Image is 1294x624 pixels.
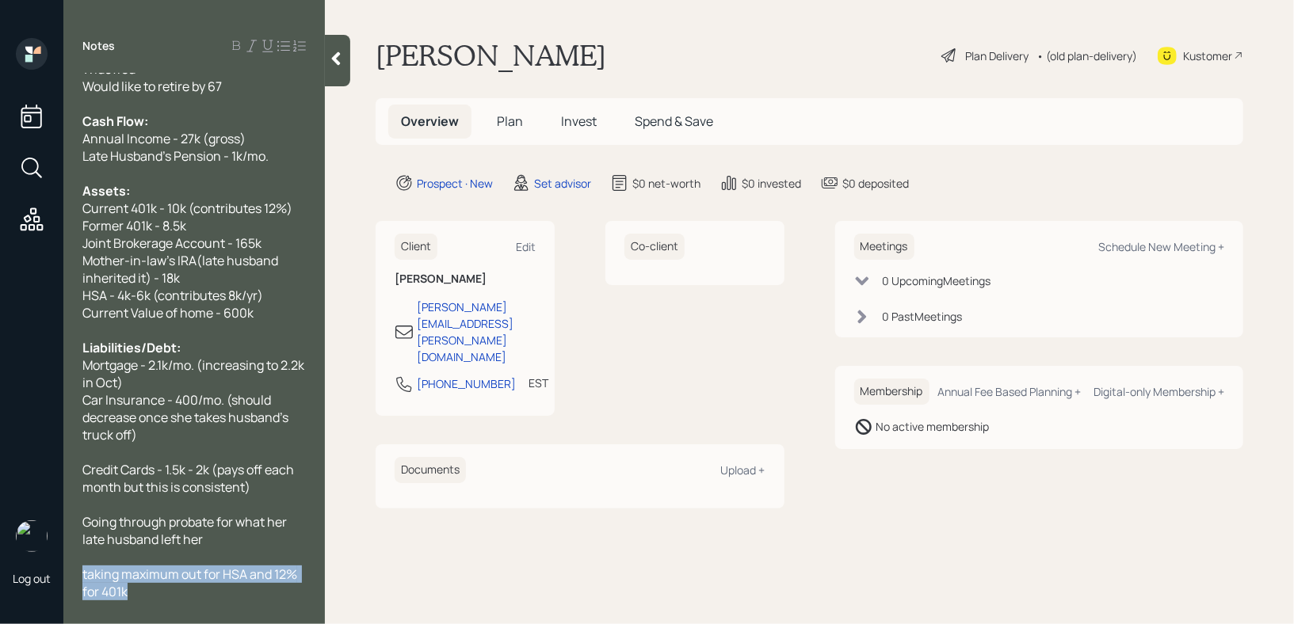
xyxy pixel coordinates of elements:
[721,462,765,478] div: Upload +
[395,234,437,260] h6: Client
[82,391,291,443] span: Car Insurance - 400/mo. (should decrease once she takes husband's truck off)
[937,384,1081,399] div: Annual Fee Based Planning +
[1036,48,1137,64] div: • (old plan-delivery)
[376,38,606,73] h1: [PERSON_NAME]
[82,513,289,548] span: Going through probate for what her late husband left her
[883,272,991,289] div: 0 Upcoming Meeting s
[854,234,914,260] h6: Meetings
[82,112,148,130] span: Cash Flow:
[82,78,222,95] span: Would like to retire by 67
[82,287,263,304] span: HSA - 4k-6k (contributes 8k/yr)
[395,457,466,483] h6: Documents
[82,356,307,391] span: Mortgage - 2.1k/mo. (increasing to 2.2k in Oct)
[82,234,261,252] span: Joint Brokerage Account - 165k
[16,520,48,552] img: retirable_logo.png
[13,571,51,586] div: Log out
[82,217,186,234] span: Former 401k - 8.5k
[417,175,493,192] div: Prospect · New
[534,175,591,192] div: Set advisor
[82,565,300,600] span: taking maximum out for HSA and 12% for 401k
[632,175,700,192] div: $0 net-worth
[742,175,801,192] div: $0 invested
[635,112,713,130] span: Spend & Save
[82,461,296,496] span: Credit Cards - 1.5k - 2k (pays off each month but this is consistent)
[395,272,536,286] h6: [PERSON_NAME]
[842,175,909,192] div: $0 deposited
[561,112,597,130] span: Invest
[516,239,536,254] div: Edit
[82,339,181,356] span: Liabilities/Debt:
[82,182,130,200] span: Assets:
[82,147,269,165] span: Late Husband's Pension - 1k/mo.
[417,375,516,392] div: [PHONE_NUMBER]
[1094,384,1224,399] div: Digital-only Membership +
[854,379,929,405] h6: Membership
[82,252,281,287] span: Mother-in-law's IRA(late husband inherited it) - 18k
[883,308,963,325] div: 0 Past Meeting s
[82,304,254,322] span: Current Value of home - 600k
[417,299,536,365] div: [PERSON_NAME][EMAIL_ADDRESS][PERSON_NAME][DOMAIN_NAME]
[401,112,459,130] span: Overview
[82,130,246,147] span: Annual Income - 27k (gross)
[82,38,115,54] label: Notes
[876,418,990,435] div: No active membership
[965,48,1029,64] div: Plan Delivery
[82,200,292,217] span: Current 401k - 10k (contributes 12%)
[1183,48,1232,64] div: Kustomer
[624,234,685,260] h6: Co-client
[1098,239,1224,254] div: Schedule New Meeting +
[529,375,548,391] div: EST
[497,112,523,130] span: Plan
